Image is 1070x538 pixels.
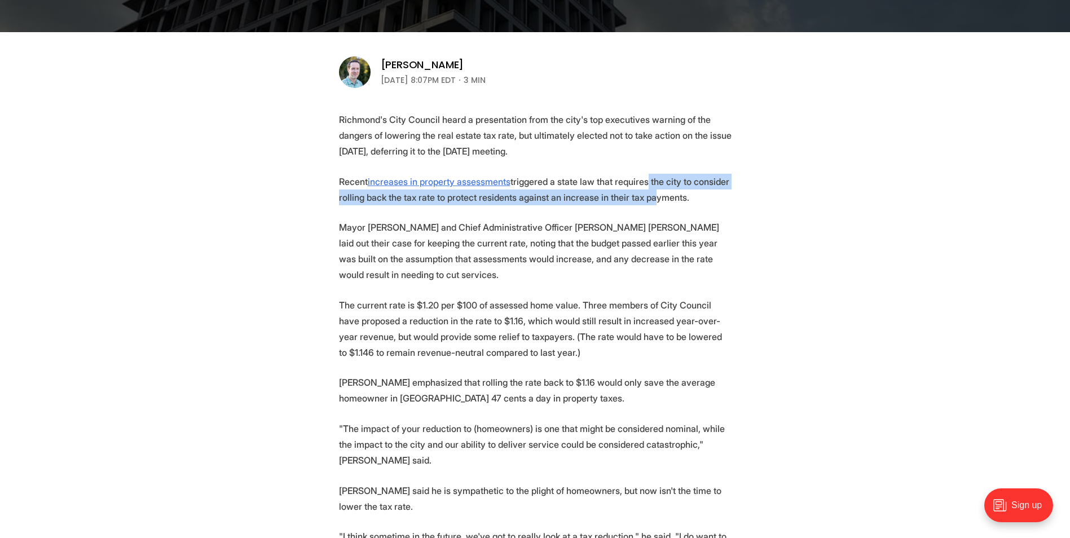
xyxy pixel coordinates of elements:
[339,174,732,205] p: Recent triggered a state law that requires the city to consider rolling back the tax rate to prot...
[339,112,732,159] p: Richmond's City Council heard a presentation from the city's top executives warning of the danger...
[339,374,732,406] p: [PERSON_NAME] emphasized that rolling the rate back to $1.16 would only save the average homeowne...
[381,58,464,72] a: [PERSON_NAME]
[464,73,486,87] span: 3 min
[339,297,732,360] p: The current rate is $1.20 per $100 of assessed home value. Three members of City Council have pro...
[975,483,1070,538] iframe: portal-trigger
[339,483,732,514] p: [PERSON_NAME] said he is sympathetic to the plight of homeowners, but now isn't the time to lower...
[368,176,510,187] a: increases in property assessments
[381,73,456,87] time: [DATE] 8:07PM EDT
[339,421,732,468] p: "The impact of your reduction to (homeowners) is one that might be considered nominal, while the ...
[339,56,371,88] img: Michael Phillips
[339,219,732,283] p: Mayor [PERSON_NAME] and Chief Administrative Officer [PERSON_NAME] [PERSON_NAME] laid out their c...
